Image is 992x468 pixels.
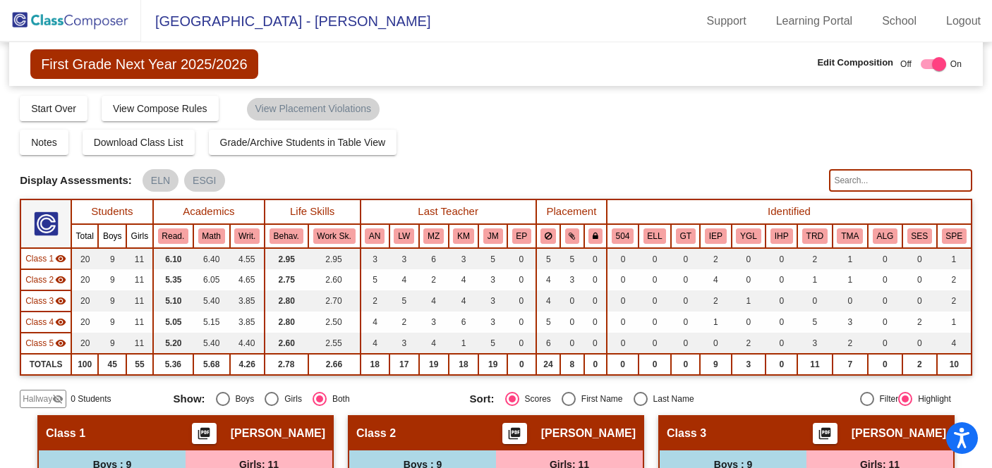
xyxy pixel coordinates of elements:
mat-chip: ELN [143,169,179,192]
td: 2.80 [265,290,308,312]
td: 0 [671,269,700,290]
td: 18 [361,354,389,375]
td: 0 [607,312,639,333]
td: 2.95 [308,248,361,269]
mat-radio-group: Select an option [470,392,756,406]
div: Scores [519,393,551,405]
td: 6.10 [153,248,193,269]
td: 6.05 [193,269,230,290]
td: 0 [507,312,536,333]
td: 0 [584,269,607,290]
td: 0 [671,333,700,354]
td: 4.65 [230,269,265,290]
td: 3 [833,312,868,333]
th: Young for grade level [732,224,766,248]
td: TOTALS [20,354,71,375]
button: SES [907,228,933,244]
td: 2 [937,290,972,312]
span: Class 5 [25,337,54,350]
button: ELL [643,228,667,244]
td: 3 [478,269,507,290]
span: Notes [31,137,57,148]
button: Grade/Archive Students in Table View [209,130,397,155]
mat-icon: visibility [55,253,66,264]
th: Boys [98,224,126,248]
button: Print Students Details [192,423,217,444]
span: Class 4 [25,316,54,328]
mat-icon: picture_as_pdf [506,426,523,446]
button: SPE [942,228,967,244]
span: Off [900,58,912,70]
span: Sort: [470,393,495,405]
span: Hallway [23,393,52,405]
td: 0 [560,290,583,312]
td: 3 [389,333,419,354]
td: 0 [868,333,902,354]
th: Keep with students [560,224,583,248]
th: Speech Services only IEP [937,224,972,248]
td: 19 [478,354,507,375]
td: 0 [607,248,639,269]
td: 2.70 [308,290,361,312]
td: 2.50 [308,312,361,333]
mat-icon: visibility [55,274,66,285]
div: Girls [279,393,302,405]
td: 9 [98,312,126,333]
a: Logout [935,10,992,32]
td: 0 [766,290,797,312]
th: Individualized Education Plan [700,224,731,248]
td: 6.40 [193,248,230,269]
td: 4.26 [230,354,265,375]
div: First Name [576,393,623,405]
td: 2 [732,333,766,354]
td: 3 [478,290,507,312]
td: 1 [449,333,479,354]
span: Class 1 [46,426,85,441]
span: [PERSON_NAME] [541,426,636,441]
td: 5.36 [153,354,193,375]
td: 0 [584,354,607,375]
button: TRD [802,228,828,244]
td: 0 [797,290,833,312]
td: 3 [361,248,389,269]
button: View Compose Rules [102,96,219,121]
td: 5 [389,290,419,312]
td: 1 [937,248,972,269]
td: 5 [536,248,561,269]
button: EP [512,228,532,244]
td: 0 [639,354,671,375]
td: 0 [902,290,937,312]
td: 0 [671,290,700,312]
td: 2 [902,312,937,333]
td: 0 [607,354,639,375]
td: 11 [797,354,833,375]
td: 18 [449,354,479,375]
td: 0 [607,333,639,354]
td: 11 [126,333,153,354]
td: 24 [536,354,561,375]
td: 0 [584,248,607,269]
td: 2 [361,290,389,312]
td: 2.66 [308,354,361,375]
td: 5.10 [153,290,193,312]
button: MZ [423,228,444,244]
td: 5.40 [193,290,230,312]
button: JM [483,228,503,244]
td: 0 [902,248,937,269]
td: 10 [937,354,972,375]
td: 0 [766,248,797,269]
td: 55 [126,354,153,375]
button: KM [453,228,474,244]
td: 2 [902,354,937,375]
td: 5.15 [193,312,230,333]
td: 4 [419,333,449,354]
span: Class 2 [356,426,396,441]
td: 2 [797,248,833,269]
th: English Language Learner [639,224,671,248]
td: 0 [639,333,671,354]
input: Search... [829,169,972,192]
td: 2 [937,269,972,290]
td: 5 [560,248,583,269]
td: 0 [833,290,868,312]
span: Display Assessments: [20,174,132,187]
